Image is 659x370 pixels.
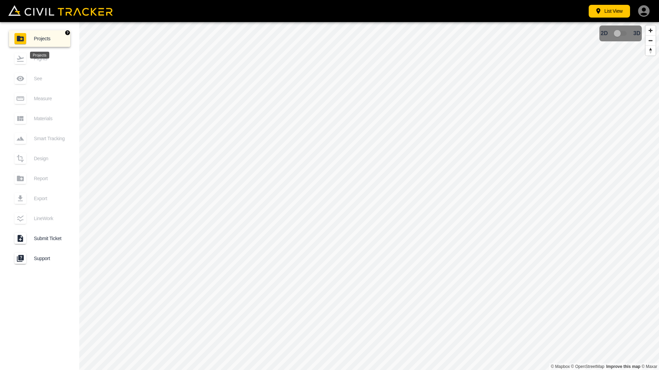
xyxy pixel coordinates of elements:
button: Zoom in [646,25,656,35]
a: Support [9,250,70,267]
span: Projects [34,36,65,41]
div: Projects [30,52,49,59]
button: List View [589,5,630,18]
a: OpenStreetMap [571,364,605,369]
button: Reset bearing to north [646,45,656,55]
a: Mapbox [551,364,570,369]
span: Support [34,256,65,261]
span: 3D model not uploaded yet [611,27,631,40]
span: Submit Ticket [34,236,65,241]
a: Maxar [641,364,657,369]
a: Projects [9,30,70,47]
canvas: Map [79,22,659,370]
span: 2D [601,30,608,37]
a: Submit Ticket [9,230,70,247]
button: Zoom out [646,35,656,45]
a: Map feedback [606,364,640,369]
img: Civil Tracker [8,5,113,16]
span: 3D [633,30,640,37]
